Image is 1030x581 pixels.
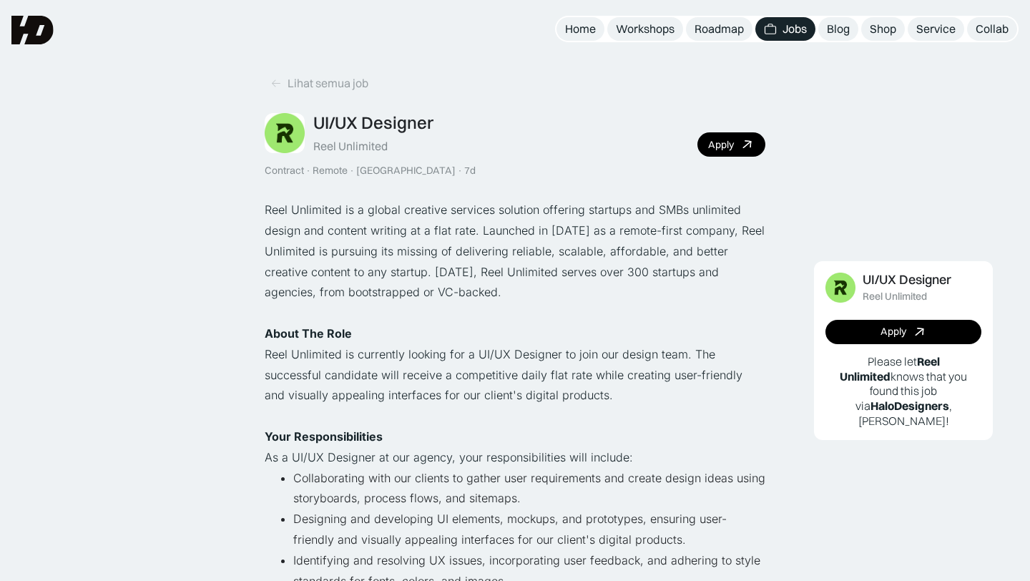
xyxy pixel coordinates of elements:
[697,132,765,157] a: Apply
[305,165,311,177] div: ·
[825,354,981,429] p: Please let knows that you found this job via , [PERSON_NAME]!
[265,447,765,468] p: As a UI/UX Designer at our agency, your responsibilities will include:
[265,165,304,177] div: Contract
[293,468,765,509] li: Collaborating with our clients to gather user requirements and create design ideas using storyboa...
[976,21,1009,36] div: Collab
[783,21,807,36] div: Jobs
[265,326,352,341] strong: About The Role
[265,426,765,447] p: ‍ ‍
[265,200,765,303] p: Reel Unlimited is a global creative services solution offering startups and SMBs unlimited design...
[708,139,734,151] div: Apply
[825,320,981,344] a: Apply
[686,17,752,41] a: Roadmap
[313,112,433,133] div: UI/UX Designer
[825,273,855,303] img: Job Image
[863,290,927,303] div: Reel Unlimited
[313,165,348,177] div: Remote
[265,344,765,406] p: Reel Unlimited is currently looking for a UI/UX Designer to join our design team. The successful ...
[607,17,683,41] a: Workshops
[313,139,388,154] div: Reel Unlimited
[265,303,765,323] p: ‍
[565,21,596,36] div: Home
[265,323,765,344] p: ‍ ‍
[908,17,964,41] a: Service
[827,21,850,36] div: Blog
[464,165,476,177] div: 7d
[840,354,940,384] b: Reel Unlimited
[457,165,463,177] div: ·
[967,17,1017,41] a: Collab
[356,165,456,177] div: [GEOGRAPHIC_DATA]
[818,17,858,41] a: Blog
[265,72,374,95] a: Lihat semua job
[349,165,355,177] div: ·
[695,21,744,36] div: Roadmap
[265,113,305,153] img: Job Image
[755,17,815,41] a: Jobs
[916,21,956,36] div: Service
[863,273,951,288] div: UI/UX Designer
[881,326,906,338] div: Apply
[288,76,368,91] div: Lihat semua job
[265,429,383,444] strong: Your Responsibilities
[861,17,905,41] a: Shop
[265,406,765,426] p: ‍
[870,399,949,413] b: HaloDesigners
[293,509,765,550] li: Designing and developing UI elements, mockups, and prototypes, ensuring user-friendly and visuall...
[556,17,604,41] a: Home
[616,21,675,36] div: Workshops
[870,21,896,36] div: Shop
